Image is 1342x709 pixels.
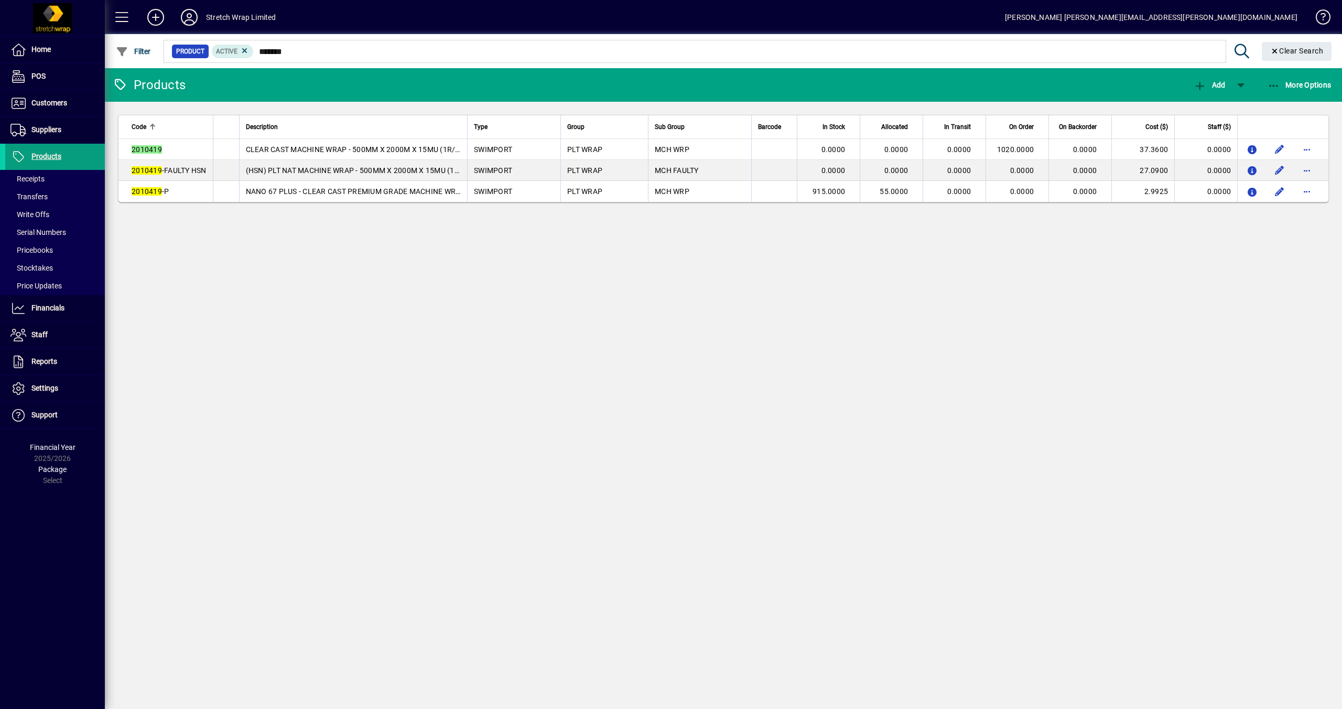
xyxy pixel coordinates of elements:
span: 0.0000 [1073,145,1097,154]
span: Active [216,48,237,55]
span: MCH FAULTY [655,166,699,175]
span: 1020.0000 [997,145,1034,154]
a: Knowledge Base [1308,2,1329,36]
td: 2.9925 [1111,181,1174,202]
a: Home [5,37,105,63]
span: SWIMPORT [474,187,512,196]
span: SWIMPORT [474,166,512,175]
span: On Backorder [1059,121,1097,133]
mat-chip: Activation Status: Active [212,45,254,58]
button: More options [1298,162,1315,179]
span: 0.0000 [947,145,971,154]
div: Description [246,121,461,133]
span: Type [474,121,488,133]
td: 0.0000 [1174,139,1237,160]
span: Allocated [881,121,908,133]
span: Receipts [10,175,45,183]
span: Suppliers [31,125,61,134]
span: -FAULTY HSN [132,166,207,175]
td: 37.3600 [1111,139,1174,160]
div: Barcode [758,121,791,133]
button: More options [1298,183,1315,200]
button: More Options [1265,76,1334,94]
span: Cost ($) [1145,121,1168,133]
td: 0.0000 [1174,160,1237,181]
a: Staff [5,322,105,348]
span: PLT WRAP [567,187,602,196]
a: Write Offs [5,206,105,223]
span: CLEAR CAST MACHINE WRAP - 500MM X 2000M X 15MU (1R/CTN) [246,145,473,154]
span: 0.0000 [821,166,846,175]
a: Price Updates [5,277,105,295]
span: Write Offs [10,210,49,219]
em: 2010419 [132,166,162,175]
button: Edit [1271,183,1288,200]
span: 0.0000 [821,145,846,154]
div: Stretch Wrap Limited [206,9,276,26]
span: Serial Numbers [10,228,66,237]
a: Suppliers [5,117,105,143]
td: 0.0000 [1174,181,1237,202]
span: Code [132,121,146,133]
span: NANO 67 PLUS - CLEAR CAST PREMIUM GRADE MACHINE WRAP - 500MM X 2000M X 15MU (1R/CTN) [246,187,591,196]
div: In Stock [804,121,854,133]
span: Settings [31,384,58,392]
span: 0.0000 [1073,166,1097,175]
span: PLT WRAP [567,166,602,175]
span: Staff ($) [1208,121,1231,133]
td: 27.0900 [1111,160,1174,181]
em: 2010419 [132,145,162,154]
button: Edit [1271,162,1288,179]
span: 0.0000 [884,145,908,154]
span: In Stock [822,121,845,133]
div: On Backorder [1055,121,1106,133]
span: Pricebooks [10,246,53,254]
div: [PERSON_NAME] [PERSON_NAME][EMAIL_ADDRESS][PERSON_NAME][DOMAIN_NAME] [1005,9,1297,26]
div: Products [113,77,186,93]
div: In Transit [929,121,980,133]
a: Receipts [5,170,105,188]
span: 55.0000 [880,187,908,196]
span: MCH WRP [655,145,689,154]
span: POS [31,72,46,80]
span: 0.0000 [1010,187,1034,196]
span: (HSN) PLT NAT MACHINE WRAP - 500MM X 2000M X 15MU (1R/CTN) [246,166,480,175]
span: Home [31,45,51,53]
a: Pricebooks [5,241,105,259]
a: POS [5,63,105,90]
div: Group [567,121,642,133]
span: Reports [31,357,57,366]
div: Sub Group [655,121,745,133]
span: Staff [31,330,48,339]
span: Financials [31,304,64,312]
span: MCH WRP [655,187,689,196]
a: Reports [5,349,105,375]
a: Serial Numbers [5,223,105,241]
span: Description [246,121,278,133]
span: 0.0000 [1010,166,1034,175]
span: PLT WRAP [567,145,602,154]
span: Support [31,411,58,419]
div: Code [132,121,207,133]
span: In Transit [944,121,971,133]
a: Financials [5,295,105,321]
span: On Order [1009,121,1034,133]
span: Stocktakes [10,264,53,272]
span: Financial Year [30,443,75,452]
button: More options [1298,141,1315,158]
span: Price Updates [10,282,62,290]
span: 0.0000 [947,187,971,196]
span: 915.0000 [813,187,845,196]
span: Package [38,465,67,474]
a: Support [5,402,105,428]
button: Add [139,8,172,27]
span: 0.0000 [884,166,908,175]
button: Filter [113,42,154,61]
span: Clear Search [1270,47,1324,55]
span: Products [31,152,61,160]
span: SWIMPORT [474,145,512,154]
button: Edit [1271,141,1288,158]
span: Transfers [10,192,48,201]
span: Barcode [758,121,781,133]
span: 0.0000 [947,166,971,175]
